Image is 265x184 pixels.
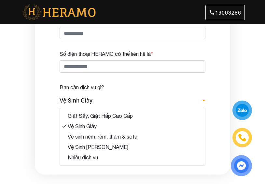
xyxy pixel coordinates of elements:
[60,111,205,121] button: Giặt Sấy, Giặt Hấp Cao Cấp
[239,134,246,141] img: phone-icon
[60,131,205,142] button: Vệ sinh nệm, rèm, thảm & sofa
[205,5,245,20] a: 19003286
[233,129,251,146] a: phone-icon
[60,142,205,152] button: Vệ Sinh [PERSON_NAME]
[60,83,104,91] label: Bạn cần dịch vụ gì?
[60,50,153,58] label: Số điện thoại HERAMO có thể liên hệ là
[20,4,98,21] img: heramo_logo_with_text.png
[60,121,205,131] button: Vệ Sinh Giày
[60,152,205,163] button: Nhiều dịch vụ
[60,96,92,105] span: Vệ Sinh Giày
